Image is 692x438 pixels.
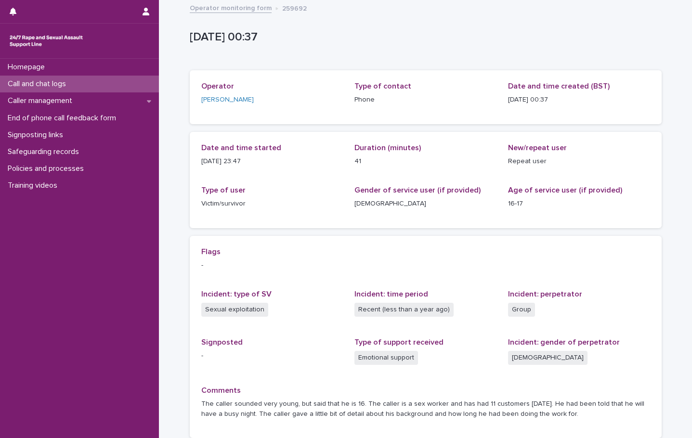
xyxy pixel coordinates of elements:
span: Type of contact [354,82,411,90]
p: End of phone call feedback form [4,114,124,123]
a: [PERSON_NAME] [201,95,254,105]
p: 259692 [282,2,307,13]
p: The caller sounded very young, but said that he is 16. The caller is a sex worker and has had 11 ... [201,399,650,419]
p: [DATE] 00:37 [508,95,650,105]
p: [DATE] 00:37 [190,30,658,44]
span: Operator [201,82,234,90]
span: Duration (minutes) [354,144,421,152]
p: Victim/survivor [201,199,343,209]
p: Phone [354,95,496,105]
p: - [201,260,650,271]
span: Type of support received [354,338,444,346]
span: Group [508,303,535,317]
p: Caller management [4,96,80,105]
p: Policies and processes [4,164,91,173]
p: Homepage [4,63,52,72]
p: - [201,351,343,361]
p: 16-17 [508,199,650,209]
p: Call and chat logs [4,79,74,89]
p: Training videos [4,181,65,190]
span: Recent (less than a year ago) [354,303,454,317]
p: Signposting links [4,130,71,140]
span: Incident: gender of perpetrator [508,338,620,346]
p: [DEMOGRAPHIC_DATA] [354,199,496,209]
span: [DEMOGRAPHIC_DATA] [508,351,588,365]
span: Incident: time period [354,290,428,298]
p: Safeguarding records [4,147,87,156]
span: Date and time started [201,144,281,152]
span: Type of user [201,186,246,194]
a: Operator monitoring form [190,2,272,13]
span: Age of service user (if provided) [508,186,622,194]
span: New/repeat user [508,144,567,152]
span: Gender of service user (if provided) [354,186,481,194]
span: Date and time created (BST) [508,82,610,90]
span: Signposted [201,338,243,346]
span: Emotional support [354,351,418,365]
span: Flags [201,248,221,256]
p: 41 [354,156,496,167]
span: Incident: type of SV [201,290,272,298]
span: Sexual exploitation [201,303,268,317]
p: Repeat user [508,156,650,167]
img: rhQMoQhaT3yELyF149Cw [8,31,85,51]
span: Comments [201,386,241,394]
p: [DATE] 23:47 [201,156,343,167]
span: Incident: perpetrator [508,290,582,298]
